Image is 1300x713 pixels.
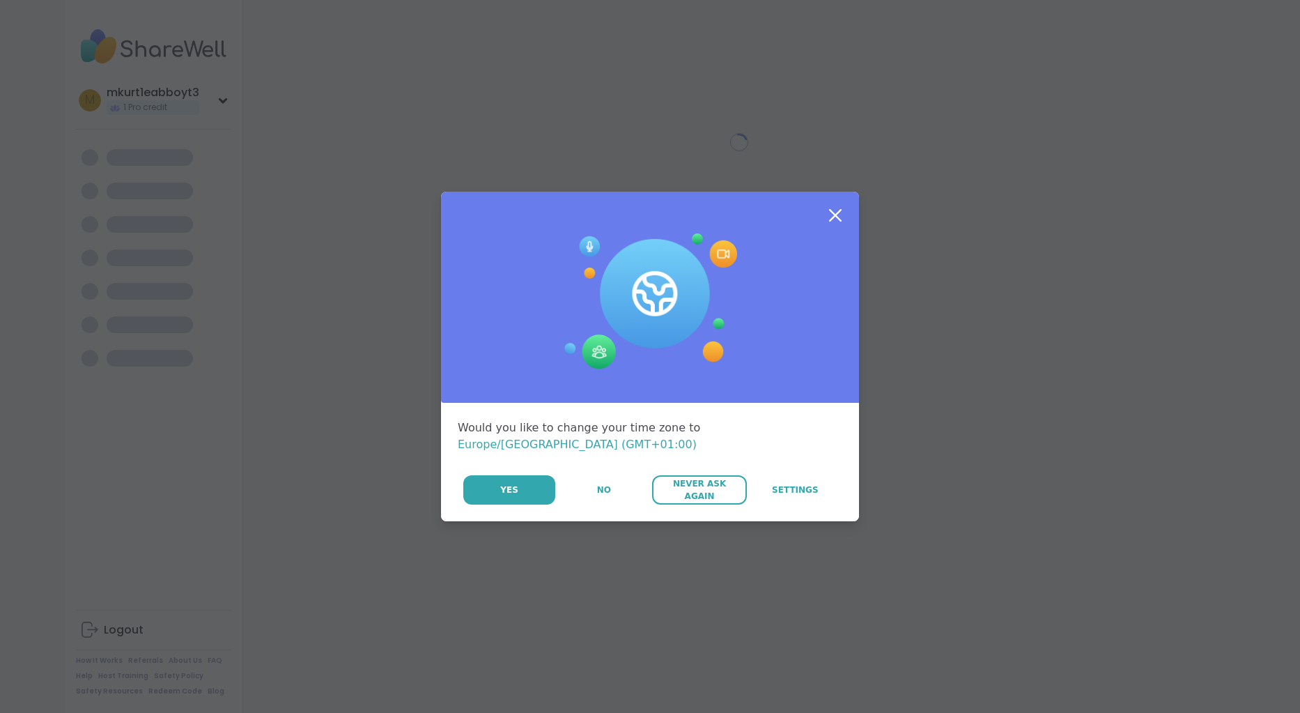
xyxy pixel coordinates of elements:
button: No [557,475,651,505]
span: Never Ask Again [659,477,739,503]
a: Settings [748,475,842,505]
span: Europe/[GEOGRAPHIC_DATA] (GMT+01:00) [458,438,697,451]
div: Would you like to change your time zone to [458,420,842,453]
button: Yes [463,475,555,505]
button: Never Ask Again [652,475,746,505]
img: Session Experience [563,233,737,370]
span: No [597,484,611,496]
span: Yes [500,484,518,496]
span: Settings [772,484,819,496]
